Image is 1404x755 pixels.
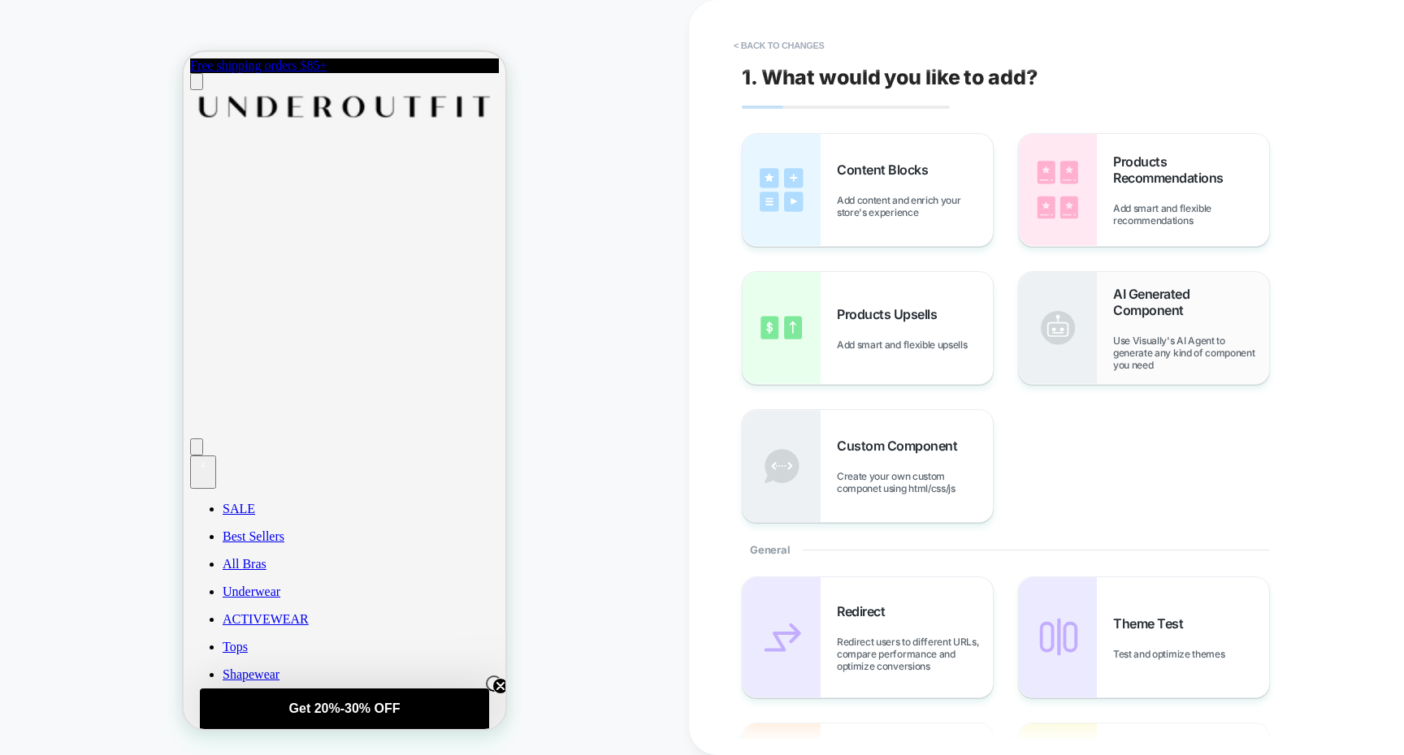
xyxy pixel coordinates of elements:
div: General [742,523,1270,576]
span: Custom Component [837,438,965,454]
a: Free shipping orders $85+ [6,6,144,20]
div: Get 20%-30% OFFClose teaser [16,636,305,677]
a: SALE [39,450,315,464]
span: Redirect users to different URLs, compare performance and optimize conversions [837,636,993,672]
button: Open menu [6,21,19,38]
span: Redirect [837,603,893,619]
span: AI Generated Component [1113,286,1269,318]
img: Logo [6,38,315,71]
span: Theme Test [1113,615,1191,632]
button: Open cart [6,403,32,437]
a: Shapewear [39,615,315,630]
span: Products Upsells [837,306,945,322]
span: Get 20%-30% OFF [106,649,217,663]
span: Content Blocks [837,162,936,178]
span: 1. What would you like to add? [742,65,1038,89]
a: Go to homepage [6,60,315,74]
a: Best Sellers [39,477,315,492]
span: Add content and enrich your store's experience [837,194,993,218]
iframe: To enrich screen reader interactions, please activate Accessibility in Grammarly extension settings [184,52,505,729]
a: Underwear [39,533,315,547]
button: Open search [6,386,19,403]
button: Close teaser [302,623,318,640]
div: 1 / 1 [6,6,328,21]
div: 2 [13,406,26,419]
span: Products Recommendations [1113,153,1269,186]
span: Use Visually's AI Agent to generate any kind of component you need [1113,334,1269,371]
span: Add smart and flexible upsells [837,339,975,351]
span: Create your own custom componet using html/css/js [837,470,993,494]
a: All Bras [39,505,315,520]
span: Add smart and flexible recommendations [1113,202,1269,226]
span: Test and optimize themes [1113,648,1233,660]
a: Go to account page [6,372,315,386]
button: < Back to changes [726,32,833,58]
a: ACTIVEWEAR [39,560,315,575]
a: Tops [39,588,315,602]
